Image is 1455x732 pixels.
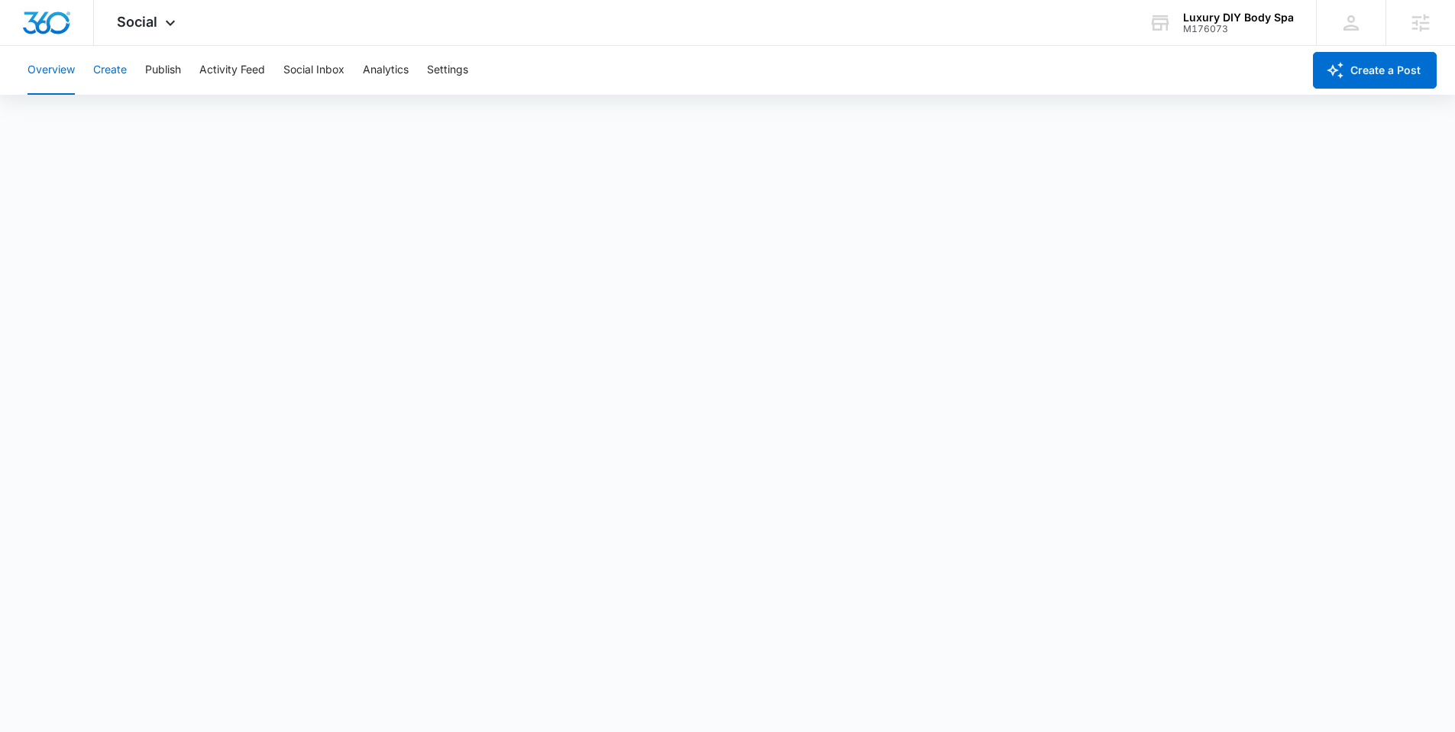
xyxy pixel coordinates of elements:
div: account id [1183,24,1294,34]
button: Activity Feed [199,46,265,95]
button: Create [93,46,127,95]
button: Settings [427,46,468,95]
button: Create a Post [1313,52,1437,89]
button: Overview [27,46,75,95]
span: Social [117,14,157,30]
button: Analytics [363,46,409,95]
button: Social Inbox [283,46,344,95]
div: account name [1183,11,1294,24]
button: Publish [145,46,181,95]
